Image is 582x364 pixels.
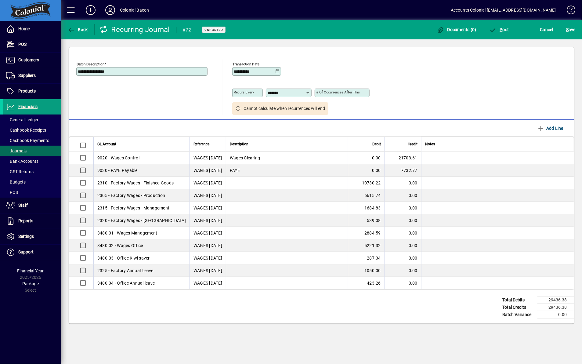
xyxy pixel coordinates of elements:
td: 0.00 [385,189,421,202]
a: Budgets [3,177,61,187]
span: Suppliers [18,73,36,78]
td: 1050.00 [348,264,385,277]
span: Back [67,27,88,32]
td: 7732.77 [385,164,421,177]
td: 0.00 [348,164,385,177]
span: GL Account [97,141,116,147]
td: WAGES [DATE] [190,277,226,289]
span: ave [566,25,576,35]
a: Settings [3,229,61,244]
td: 29436.38 [537,304,574,311]
td: WAGES [DATE] [190,264,226,277]
td: 423.26 [348,277,385,289]
td: Total Credits [499,304,537,311]
button: Back [66,24,89,35]
span: Staff [18,203,28,208]
span: Home [18,26,30,31]
a: Support [3,245,61,260]
mat-label: # of occurrences after this [316,90,360,94]
span: 2320 - Factory Wages - [GEOGRAPHIC_DATA] [97,217,186,224]
button: Profile [100,5,120,16]
td: 539.08 [348,214,385,227]
span: GST Returns [6,169,34,174]
td: Wages Clearing [226,152,348,164]
span: 3480.02 - Wages Office [97,242,143,249]
td: 2884.59 [348,227,385,239]
a: GST Returns [3,166,61,177]
td: 6615.74 [348,189,385,202]
button: Post [488,24,511,35]
div: Accounts Colonial [EMAIL_ADDRESS][DOMAIN_NAME] [451,5,556,15]
div: Colonial Bacon [120,5,149,15]
app-page-header-button: Back [61,24,95,35]
mat-label: Transaction date [233,62,259,66]
mat-label: Recurs every [234,90,254,94]
a: POS [3,37,61,52]
td: WAGES [DATE] [190,227,226,239]
td: 1684.83 [348,202,385,214]
td: WAGES [DATE] [190,202,226,214]
div: #72 [183,25,191,35]
span: 2310 - Factory Wages - Finished Goods [97,180,174,186]
button: Add [81,5,100,16]
a: Cashbook Payments [3,135,61,146]
span: 3480.03 - Office Kiwi saver [97,255,150,261]
td: WAGES [DATE] [190,177,226,189]
span: Bank Accounts [6,159,38,164]
span: Customers [18,57,39,62]
span: Products [18,89,36,93]
td: 0.00 [385,227,421,239]
td: 0.00 [385,177,421,189]
a: Cashbook Receipts [3,125,61,135]
a: Knowledge Base [562,1,574,21]
td: PAYE [226,164,348,177]
td: 10730.22 [348,177,385,189]
a: Bank Accounts [3,156,61,166]
span: Settings [18,234,34,239]
td: 0.00 [385,202,421,214]
a: General Ledger [3,115,61,125]
span: Support [18,249,34,254]
span: 9030 - PAYE Payable [97,167,138,173]
td: 0.00 [348,152,385,164]
td: 5221.32 [348,239,385,252]
span: 2305 - Factory Wages - Production [97,192,165,198]
span: Add Line [537,123,564,133]
span: Package [22,281,39,286]
span: ost [489,27,509,32]
td: 0.00 [385,214,421,227]
button: Save [565,24,577,35]
td: WAGES [DATE] [190,189,226,202]
span: Cashbook Receipts [6,128,46,133]
span: Budgets [6,180,26,184]
span: Cashbook Payments [6,138,49,143]
td: 0.00 [385,277,421,289]
span: Notes [425,141,435,147]
td: WAGES [DATE] [190,214,226,227]
td: 0.00 [385,252,421,264]
td: 0.00 [385,264,421,277]
button: Add Line [534,123,567,134]
span: Journals [6,148,27,153]
span: Unposted [204,28,223,32]
td: WAGES [DATE] [190,239,226,252]
td: 0.00 [537,311,574,318]
td: 29436.38 [537,297,574,304]
a: Customers [3,53,61,68]
a: Products [3,84,61,99]
a: Staff [3,198,61,213]
span: 9020 - Wages Control [97,155,139,161]
span: Cannot calculate when recurrences will end [244,105,325,112]
span: Documents (0) [437,27,476,32]
span: POS [18,42,27,47]
td: Total Debits [499,297,537,304]
a: POS [3,187,61,198]
td: 0.00 [385,239,421,252]
span: 2315 - Factory Wages - Management [97,205,169,211]
span: S [566,27,569,32]
span: Reference [193,141,209,147]
mat-label: Batch Description [77,62,104,66]
td: WAGES [DATE] [190,152,226,164]
td: WAGES [DATE] [190,252,226,264]
td: 287.34 [348,252,385,264]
